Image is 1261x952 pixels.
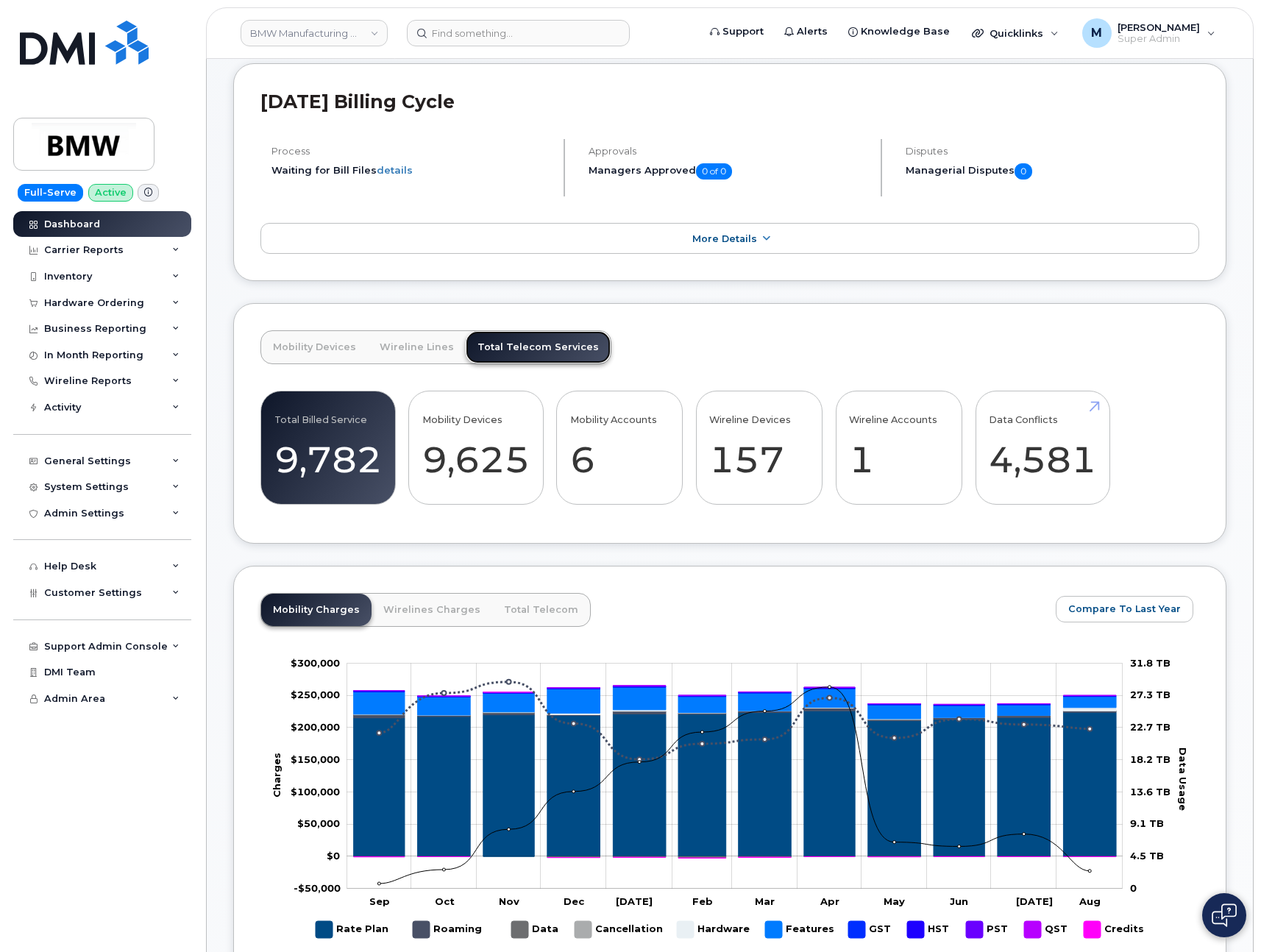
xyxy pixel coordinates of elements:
tspan: 27.3 TB [1130,689,1171,701]
span: Support [722,24,764,39]
tspan: Data Usage [1177,747,1189,811]
li: Waiting for Bill Files [271,163,551,177]
div: Mathew [1072,18,1226,48]
h4: Process [271,146,551,157]
tspan: $150,000 [291,753,340,765]
span: [PERSON_NAME] [1118,21,1200,33]
h4: Disputes [906,146,1199,157]
a: Mobility Charges [261,594,372,626]
h4: Wireline Accounts [849,414,937,425]
dd: 157 [709,438,809,481]
a: Support [700,17,774,46]
g: $0 [294,882,341,894]
g: Features [765,915,834,944]
dd: 1 [849,438,948,481]
tspan: Mar [755,895,775,907]
tspan: 4.5 TB [1130,850,1164,862]
h4: Total Billed Service [274,414,367,425]
a: Wirelines Charges [372,594,492,626]
span: Compare To Last Year [1068,602,1181,616]
h4: Approvals [589,146,868,157]
tspan: $100,000 [291,786,340,798]
tspan: Charges [271,753,283,798]
h4: Mobility Devices [422,414,502,425]
span: 0 of 0 [696,163,732,180]
g: $0 [291,786,340,798]
a: Knowledge Base [838,17,960,46]
tspan: Sep [369,895,390,907]
div: Quicklinks [962,18,1069,48]
g: Features [354,687,1116,719]
a: Total Telecom [492,594,590,626]
g: Rate Plan [354,711,1116,856]
span: Alerts [797,24,828,39]
input: Find something... [407,20,630,46]
a: Mobility Devices [261,331,368,363]
span: M [1091,24,1102,42]
a: Alerts [774,17,838,46]
g: Cancellation [575,915,663,944]
tspan: [DATE] [616,895,653,907]
tspan: Jun [950,895,968,907]
g: Hardware [677,915,750,944]
g: $0 [291,721,340,733]
tspan: 22.7 TB [1130,721,1171,733]
g: $0 [291,689,340,701]
tspan: $200,000 [291,721,340,733]
tspan: Dec [564,895,585,907]
g: PST [966,915,1009,944]
g: HST [907,915,951,944]
g: Roaming [413,915,483,944]
span: Super Admin [1118,33,1200,45]
tspan: Nov [499,895,519,907]
tspan: Oct [435,895,455,907]
g: Credits [1084,915,1144,944]
tspan: 13.6 TB [1130,786,1171,798]
h4: Wireline Devices [709,414,791,425]
span: Quicklinks [990,27,1043,39]
tspan: -$50,000 [294,882,341,894]
g: $0 [291,753,340,765]
a: Wireline Lines [368,331,466,363]
h2: [DATE] Billing Cycle [260,90,1199,113]
tspan: May [884,895,905,907]
dd: 9,625 [422,438,530,481]
a: details [377,164,413,176]
img: Open chat [1212,903,1237,927]
h5: Managers Approved [589,163,868,180]
span: More Details [692,233,757,244]
tspan: 31.8 TB [1130,657,1171,669]
g: GST [848,915,892,944]
h4: Mobility Accounts [570,414,657,425]
g: Data [511,915,560,944]
a: Data Conflicts 4,581 [989,399,1096,497]
tspan: $50,000 [297,817,340,829]
a: Total Telecom Services [466,331,611,363]
tspan: $0 [327,850,340,862]
tspan: Apr [820,895,839,907]
tspan: $300,000 [291,657,340,669]
h5: Managerial Disputes [906,163,1199,180]
a: BMW Manufacturing Co LLC [241,20,388,46]
g: $0 [291,657,340,669]
tspan: Aug [1079,895,1101,907]
g: Rate Plan [316,915,388,944]
tspan: 18.2 TB [1130,753,1171,765]
span: Knowledge Base [861,24,950,39]
dd: 6 [570,438,669,481]
g: $0 [297,817,340,829]
tspan: Feb [692,895,713,907]
button: Compare To Last Year [1056,596,1193,622]
tspan: $250,000 [291,689,340,701]
tspan: 0 [1130,882,1137,894]
dd: 9,782 [274,438,382,481]
tspan: [DATE] [1016,895,1053,907]
span: 0 [1015,163,1032,180]
g: QST [1024,915,1069,944]
tspan: 9.1 TB [1130,817,1164,829]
